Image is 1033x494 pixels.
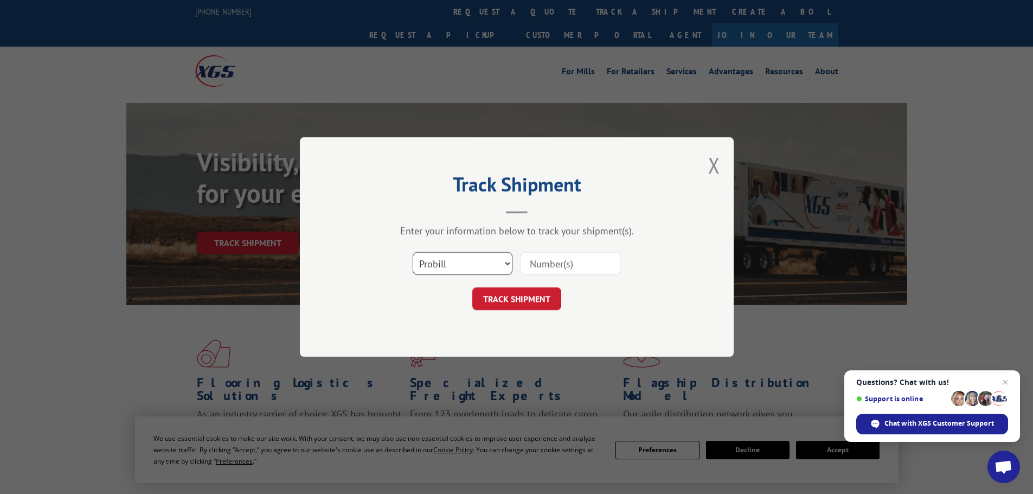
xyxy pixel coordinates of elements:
[521,252,620,275] input: Number(s)
[708,151,720,179] button: Close modal
[856,395,947,403] span: Support is online
[884,419,994,428] span: Chat with XGS Customer Support
[354,177,679,197] h2: Track Shipment
[856,378,1008,387] span: Questions? Chat with us!
[987,451,1020,483] a: Open chat
[354,224,679,237] div: Enter your information below to track your shipment(s).
[856,414,1008,434] span: Chat with XGS Customer Support
[472,287,561,310] button: TRACK SHIPMENT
